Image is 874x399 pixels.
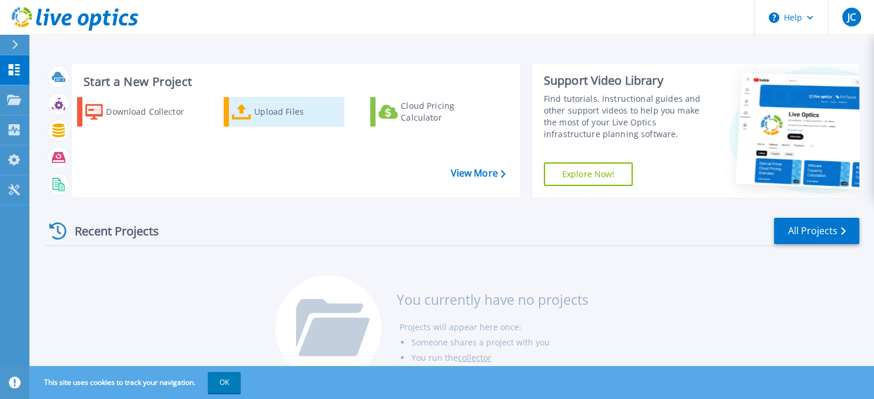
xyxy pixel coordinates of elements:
[457,352,491,363] a: collector
[208,372,241,393] button: OK
[847,12,855,22] span: JC
[84,75,505,88] h3: Start a New Project
[106,100,195,124] div: Download Collector
[401,100,488,124] div: Cloud Pricing Calculator
[774,218,859,244] a: All Projects
[399,320,588,335] li: Projects will appear here once:
[77,97,198,127] a: Download Collector
[411,335,588,350] li: Someone shares a project with you
[32,372,241,393] span: This site uses cookies to track your navigation.
[544,73,708,88] div: Support Video Library
[224,97,344,127] a: Upload Files
[544,162,633,186] a: Explore Now!
[396,293,588,306] h3: You currently have no projects
[254,100,341,124] div: Upload Files
[370,97,491,127] a: Cloud Pricing Calculator
[45,217,175,245] div: Recent Projects
[450,168,505,179] a: View More
[544,93,708,140] div: Find tutorials, instructional guides and other support videos to help you make the most of your L...
[411,350,588,365] li: You run the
